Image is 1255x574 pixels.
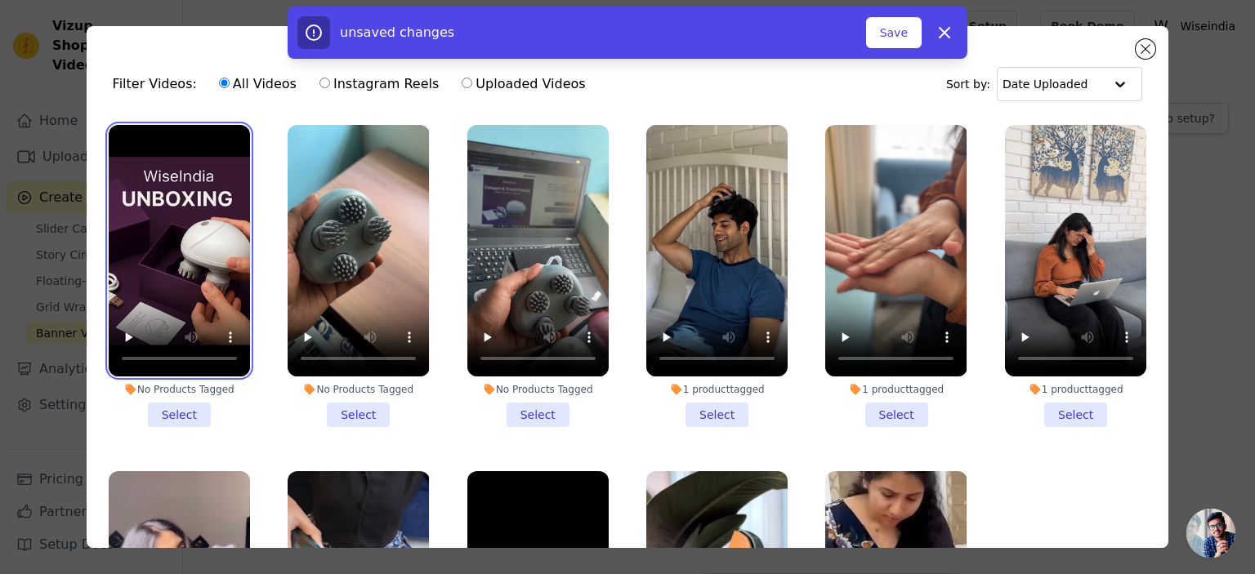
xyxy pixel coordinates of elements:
div: 1 product tagged [1005,383,1146,396]
div: Open chat [1186,509,1235,558]
div: Sort by: [946,67,1143,101]
span: unsaved changes [340,24,454,40]
label: All Videos [218,73,297,95]
div: 1 product tagged [825,383,967,396]
div: No Products Tagged [109,383,250,396]
div: No Products Tagged [467,383,609,396]
label: Instagram Reels [319,73,440,95]
label: Uploaded Videos [461,73,586,95]
button: Save [866,17,922,48]
div: Filter Videos: [113,65,595,103]
div: No Products Tagged [288,383,429,396]
div: 1 product tagged [646,383,788,396]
